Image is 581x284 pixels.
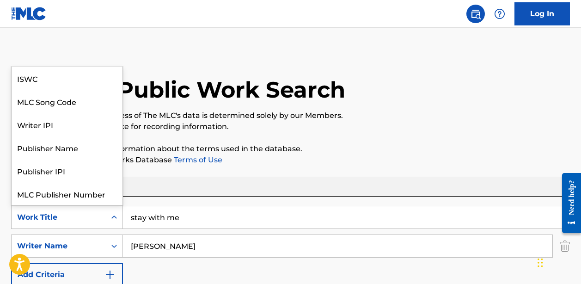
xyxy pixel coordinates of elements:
[11,154,570,166] p: Please review the Musical Works Database
[11,7,47,20] img: MLC Logo
[12,113,122,136] div: Writer IPI
[17,212,100,223] div: Work Title
[490,5,509,23] div: Help
[494,8,505,19] img: help
[11,121,570,132] p: It is not an authoritative source for recording information.
[12,136,122,159] div: Publisher Name
[538,249,543,277] div: Drag
[555,164,581,243] iframe: Resource Center
[470,8,481,19] img: search
[104,269,116,280] img: 9d2ae6d4665cec9f34b9.svg
[12,90,122,113] div: MLC Song Code
[514,2,570,25] a: Log In
[11,143,570,154] p: Please for more information about the terms used in the database.
[17,241,100,252] div: Writer Name
[172,155,222,164] a: Terms of Use
[12,159,122,182] div: Publisher IPI
[535,240,581,284] iframe: Chat Widget
[12,67,122,90] div: ISWC
[466,5,485,23] a: Public Search
[11,76,345,104] h1: The MLC Public Work Search
[11,110,570,121] p: The accuracy and completeness of The MLC's data is determined solely by our Members.
[12,182,122,205] div: MLC Publisher Number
